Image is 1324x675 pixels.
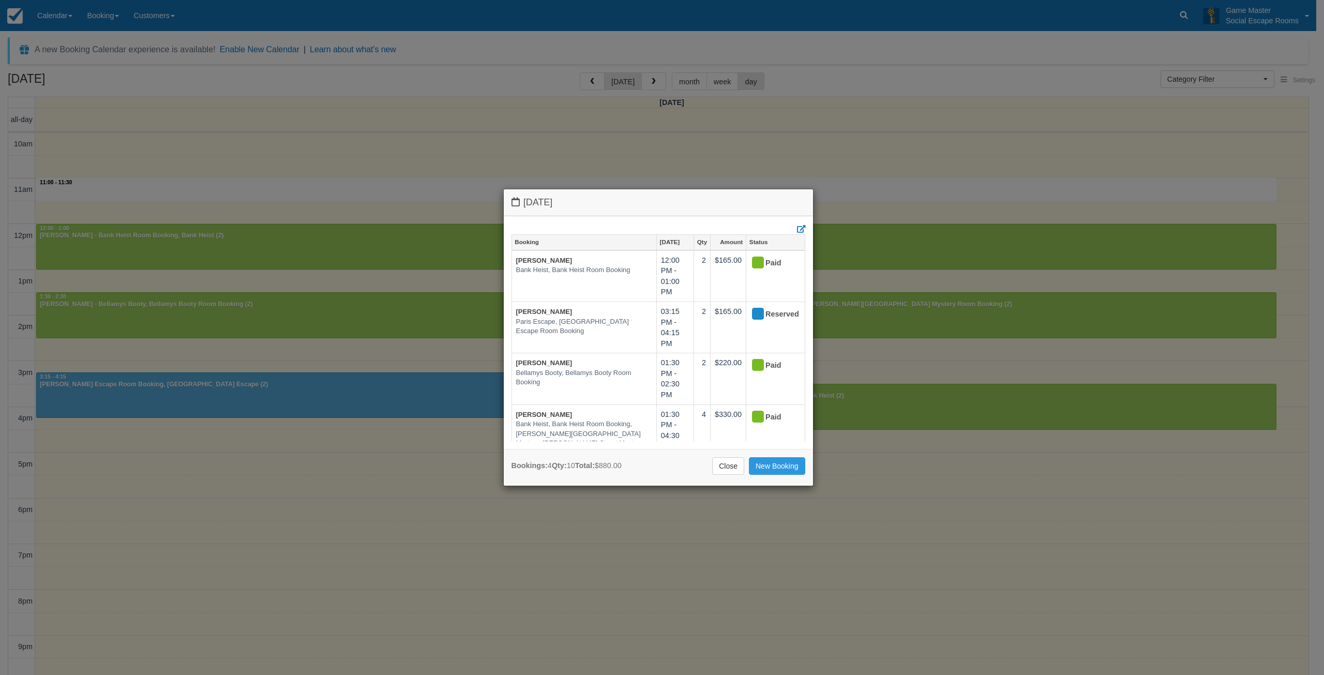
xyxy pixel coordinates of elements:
div: Reserved [750,306,791,323]
td: 2 [694,353,710,404]
td: $165.00 [710,302,746,353]
strong: Total: [575,461,595,470]
td: 2 [694,250,710,302]
td: 4 [694,404,710,462]
strong: Qty: [552,461,567,470]
strong: Bookings: [511,461,548,470]
a: [PERSON_NAME] [516,411,573,418]
a: Booking [512,235,656,249]
h4: [DATE] [511,197,805,208]
a: [DATE] [657,235,694,249]
div: Paid [750,409,791,426]
a: Qty [694,235,710,249]
td: 2 [694,302,710,353]
td: $220.00 [710,353,746,404]
a: New Booking [749,457,805,475]
a: Status [746,235,804,249]
td: 01:30 PM - 02:30 PM [656,353,694,404]
td: $165.00 [710,250,746,302]
a: [PERSON_NAME] [516,257,573,264]
a: Close [712,457,744,475]
em: Bank Heist, Bank Heist Room Booking [516,265,652,275]
em: Paris Escape, [GEOGRAPHIC_DATA] Escape Room Booking [516,317,652,336]
em: Bank Heist, Bank Heist Room Booking, [PERSON_NAME][GEOGRAPHIC_DATA] Mystery, [PERSON_NAME] Street... [516,419,652,458]
div: 4 10 $880.00 [511,460,622,471]
div: Paid [750,255,791,272]
a: [PERSON_NAME] [516,308,573,316]
div: Paid [750,357,791,374]
a: [PERSON_NAME] [516,359,573,367]
td: 01:30 PM - 04:30 PM [656,404,694,462]
em: Bellamys Booty, Bellamys Booty Room Booking [516,368,652,387]
td: 12:00 PM - 01:00 PM [656,250,694,302]
td: 03:15 PM - 04:15 PM [656,302,694,353]
td: $330.00 [710,404,746,462]
a: Amount [711,235,746,249]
